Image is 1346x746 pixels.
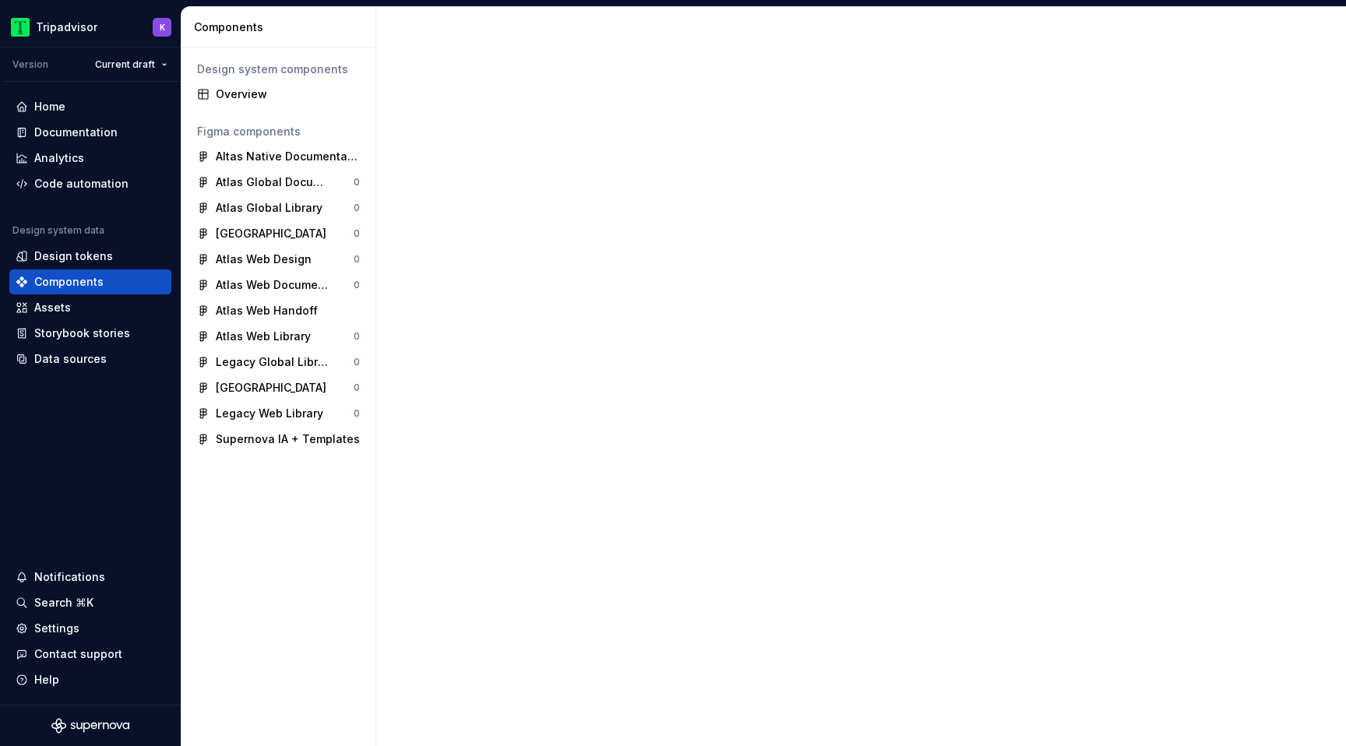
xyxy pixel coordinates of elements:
[34,672,59,688] div: Help
[191,324,366,349] a: Atlas Web Library0
[36,19,97,35] div: Tripadvisor
[12,224,104,237] div: Design system data
[191,221,366,246] a: [GEOGRAPHIC_DATA]0
[216,354,332,370] div: Legacy Global Library
[191,82,366,107] a: Overview
[34,595,93,611] div: Search ⌘K
[9,616,171,641] a: Settings
[191,247,366,272] a: Atlas Web Design0
[191,170,366,195] a: Atlas Global Documentation0
[9,295,171,320] a: Assets
[9,347,171,371] a: Data sources
[216,252,312,267] div: Atlas Web Design
[216,329,311,344] div: Atlas Web Library
[34,646,122,662] div: Contact support
[51,718,129,734] svg: Supernova Logo
[216,277,332,293] div: Atlas Web Documentation
[9,642,171,667] button: Contact support
[216,431,360,447] div: Supernova IA + Templates
[9,171,171,196] a: Code automation
[3,10,178,44] button: TripadvisorK
[216,200,322,216] div: Atlas Global Library
[216,149,360,164] div: Altas Native Documentation
[34,150,84,166] div: Analytics
[11,18,30,37] img: 0ed0e8b8-9446-497d-bad0-376821b19aa5.png
[12,58,48,71] div: Version
[9,94,171,119] a: Home
[191,144,366,169] a: Altas Native Documentation
[354,356,360,368] div: 0
[34,325,130,341] div: Storybook stories
[197,62,360,77] div: Design system components
[9,321,171,346] a: Storybook stories
[34,621,79,636] div: Settings
[216,380,326,396] div: [GEOGRAPHIC_DATA]
[34,125,118,140] div: Documentation
[9,244,171,269] a: Design tokens
[191,427,366,452] a: Supernova IA + Templates
[216,303,318,318] div: Atlas Web Handoff
[191,375,366,400] a: [GEOGRAPHIC_DATA]0
[191,401,366,426] a: Legacy Web Library0
[160,21,165,33] div: K
[95,58,155,71] span: Current draft
[9,667,171,692] button: Help
[354,202,360,214] div: 0
[34,99,65,114] div: Home
[34,176,129,192] div: Code automation
[191,195,366,220] a: Atlas Global Library0
[9,146,171,171] a: Analytics
[354,253,360,266] div: 0
[191,298,366,323] a: Atlas Web Handoff
[194,19,369,35] div: Components
[34,569,105,585] div: Notifications
[354,227,360,240] div: 0
[34,351,107,367] div: Data sources
[354,407,360,420] div: 0
[88,54,174,76] button: Current draft
[354,279,360,291] div: 0
[354,176,360,188] div: 0
[191,350,366,375] a: Legacy Global Library0
[354,330,360,343] div: 0
[34,300,71,315] div: Assets
[216,226,326,241] div: [GEOGRAPHIC_DATA]
[9,269,171,294] a: Components
[216,406,323,421] div: Legacy Web Library
[197,124,360,139] div: Figma components
[191,273,366,297] a: Atlas Web Documentation0
[9,590,171,615] button: Search ⌘K
[34,248,113,264] div: Design tokens
[216,86,360,102] div: Overview
[216,174,332,190] div: Atlas Global Documentation
[34,274,104,290] div: Components
[354,382,360,394] div: 0
[9,565,171,589] button: Notifications
[9,120,171,145] a: Documentation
